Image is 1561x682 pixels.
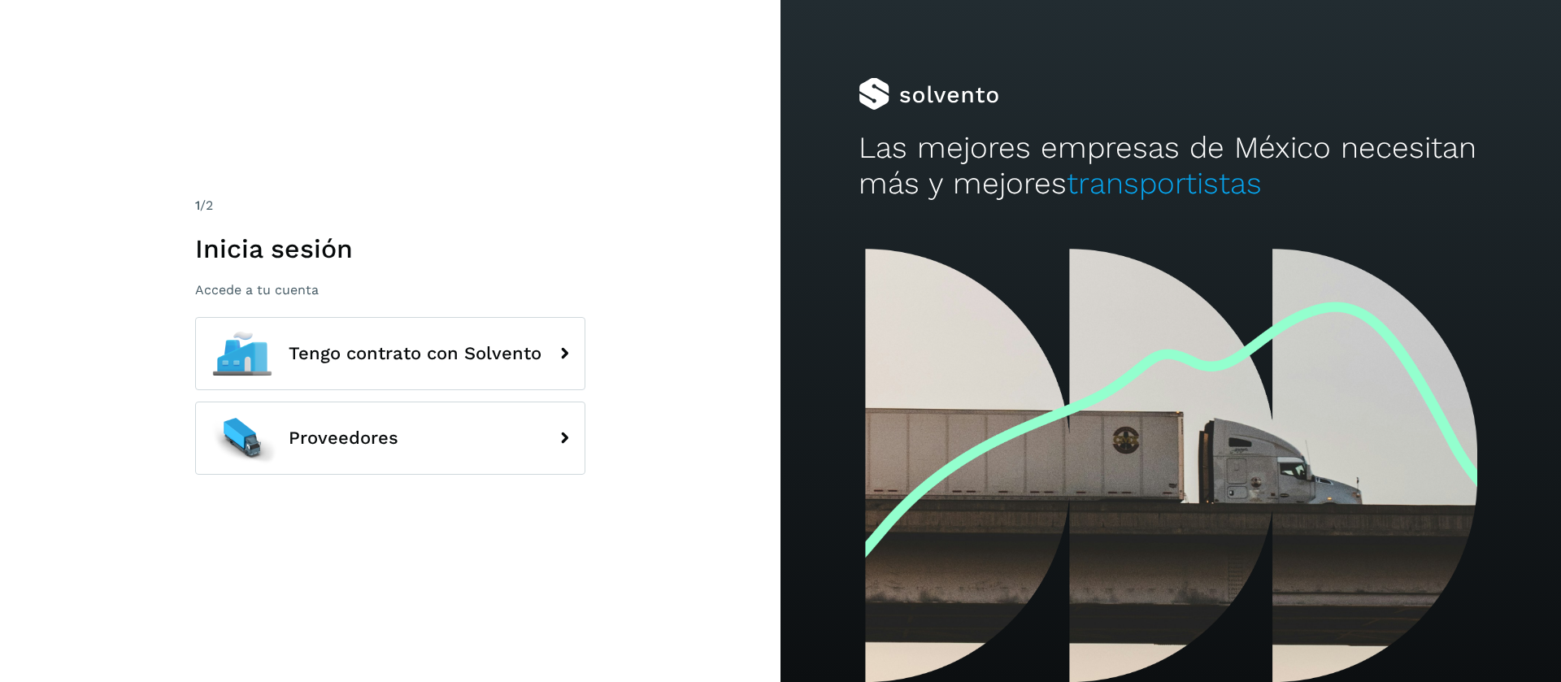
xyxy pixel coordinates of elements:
[859,130,1483,202] h2: Las mejores empresas de México necesitan más y mejores
[289,428,398,448] span: Proveedores
[195,282,585,298] p: Accede a tu cuenta
[1067,166,1262,201] span: transportistas
[289,344,541,363] span: Tengo contrato con Solvento
[195,233,585,264] h1: Inicia sesión
[195,317,585,390] button: Tengo contrato con Solvento
[195,198,200,213] span: 1
[195,402,585,475] button: Proveedores
[195,196,585,215] div: /2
